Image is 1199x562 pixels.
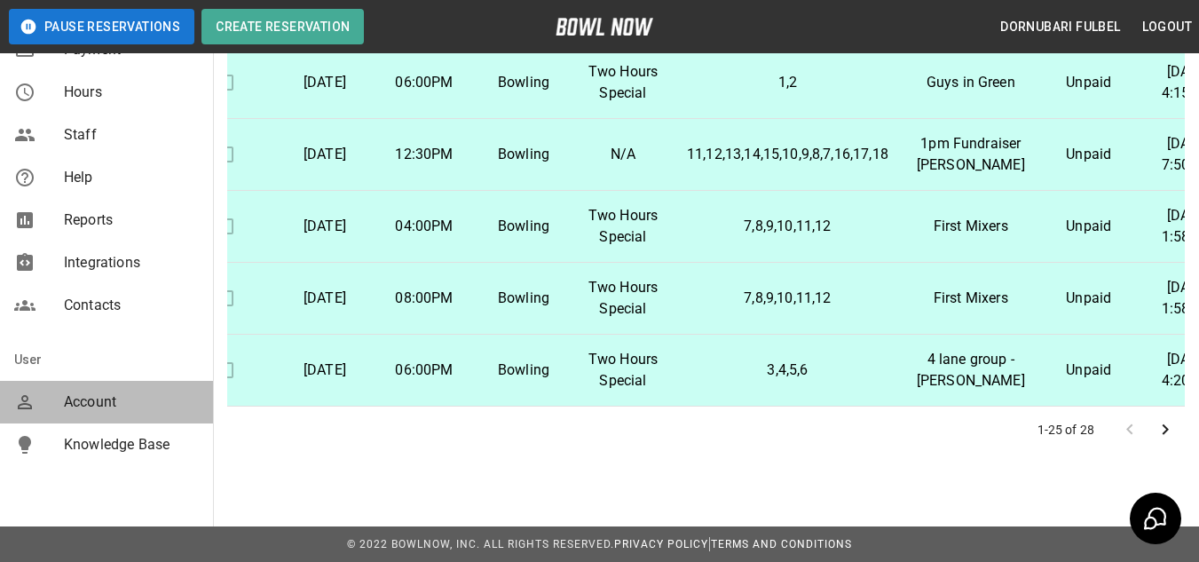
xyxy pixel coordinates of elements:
[64,434,199,455] span: Knowledge Base
[588,61,659,104] p: Two Hours Special
[389,288,460,309] p: 08:00PM
[64,124,199,146] span: Staff
[1053,360,1124,381] p: Unpaid
[488,72,559,93] p: Bowling
[1053,72,1124,93] p: Unpaid
[289,144,360,165] p: [DATE]
[917,349,1025,392] p: 4 lane group - [PERSON_NAME]
[289,72,360,93] p: [DATE]
[389,72,460,93] p: 06:00PM
[389,360,460,381] p: 06:00PM
[614,538,708,550] a: Privacy Policy
[687,144,888,165] p: 11,12,13,14,15,10,9,8,7,16,17,18
[917,288,1025,309] p: First Mixers
[488,216,559,237] p: Bowling
[289,288,360,309] p: [DATE]
[64,392,199,413] span: Account
[917,133,1025,176] p: 1pm Fundraiser [PERSON_NAME]
[1135,11,1199,44] button: Logout
[64,252,199,273] span: Integrations
[64,210,199,231] span: Reports
[993,11,1127,44] button: Dornubari Fulbel
[588,277,659,320] p: Two Hours Special
[488,144,559,165] p: Bowling
[687,288,888,309] p: 7,8,9,10,11,12
[64,295,199,316] span: Contacts
[588,349,659,392] p: Two Hours Special
[488,360,559,381] p: Bowling
[201,9,364,44] button: Create Reservation
[1148,412,1183,447] button: Go to next page
[687,360,888,381] p: 3,4,5,6
[588,144,659,165] p: N/A
[64,167,199,188] span: Help
[1053,288,1124,309] p: Unpaid
[389,216,460,237] p: 04:00PM
[1053,216,1124,237] p: Unpaid
[9,9,194,44] button: Pause Reservations
[1037,421,1095,439] p: 1-25 of 28
[389,144,460,165] p: 12:30PM
[347,538,614,550] span: © 2022 BowlNow, Inc. All Rights Reserved.
[556,18,653,36] img: logo
[289,360,360,381] p: [DATE]
[289,216,360,237] p: [DATE]
[711,538,852,550] a: Terms and Conditions
[917,72,1025,93] p: Guys in Green
[588,205,659,248] p: Two Hours Special
[687,72,888,93] p: 1,2
[64,82,199,103] span: Hours
[488,288,559,309] p: Bowling
[687,216,888,237] p: 7,8,9,10,11,12
[1053,144,1124,165] p: Unpaid
[917,216,1025,237] p: First Mixers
